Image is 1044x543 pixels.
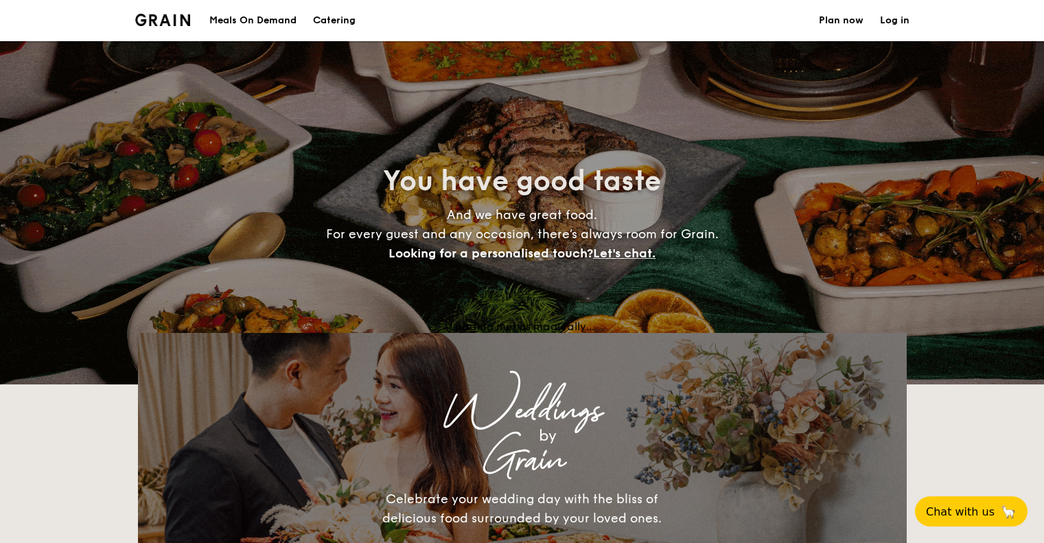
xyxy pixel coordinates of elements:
[368,489,677,528] div: Celebrate your wedding day with the bliss of delicious food surrounded by your loved ones.
[383,165,661,198] span: You have good taste
[135,14,191,26] img: Grain
[135,14,191,26] a: Logotype
[593,246,656,261] span: Let's chat.
[326,207,719,261] span: And we have great food. For every guest and any occasion, there’s always room for Grain.
[926,505,995,518] span: Chat with us
[388,246,593,261] span: Looking for a personalised touch?
[259,399,786,424] div: Weddings
[1000,504,1017,520] span: 🦙
[138,320,907,333] div: Loading menus magically...
[259,448,786,473] div: Grain
[310,424,786,448] div: by
[915,496,1028,527] button: Chat with us🦙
